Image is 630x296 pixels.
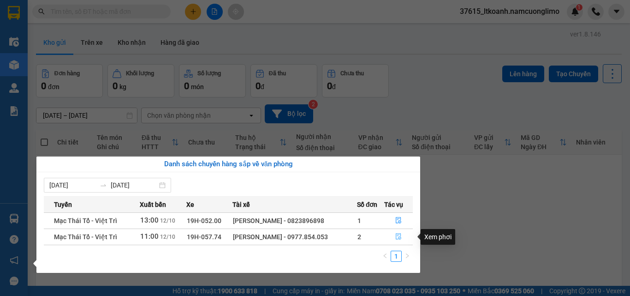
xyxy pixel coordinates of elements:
span: Tuyến [54,199,72,210]
a: 1 [391,251,401,261]
span: Tác vụ [384,199,403,210]
div: [PERSON_NAME] - 0977.854.053 [233,232,357,242]
span: swap-right [100,181,107,189]
span: Mạc Thái Tổ - Việt Trì [54,217,117,224]
span: to [100,181,107,189]
span: 11:00 [140,232,159,241]
div: Xem phơi [421,229,455,245]
span: 1 [357,217,361,224]
span: 19H-052.00 [187,217,221,224]
span: file-done [395,217,402,224]
span: Mạc Thái Tổ - Việt Trì [54,233,117,241]
span: 12/10 [160,234,175,240]
li: 1 [391,251,402,262]
button: right [402,251,413,262]
div: [PERSON_NAME] - 0823896898 [233,216,357,226]
span: left [382,253,388,259]
input: Đến ngày [111,180,157,190]
li: Previous Page [380,251,391,262]
span: 12/10 [160,217,175,224]
span: 2 [357,233,361,241]
button: file-done [385,213,412,228]
input: Từ ngày [49,180,96,190]
button: left [380,251,391,262]
span: file-done [395,233,402,241]
span: 19H-057.74 [187,233,221,241]
li: Next Page [402,251,413,262]
span: Xe [186,199,194,210]
div: Danh sách chuyến hàng sắp về văn phòng [44,159,413,170]
span: 13:00 [140,216,159,224]
span: Tài xế [232,199,250,210]
span: Xuất bến [140,199,166,210]
span: Số đơn [357,199,378,210]
button: file-done [385,230,412,244]
span: right [404,253,410,259]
